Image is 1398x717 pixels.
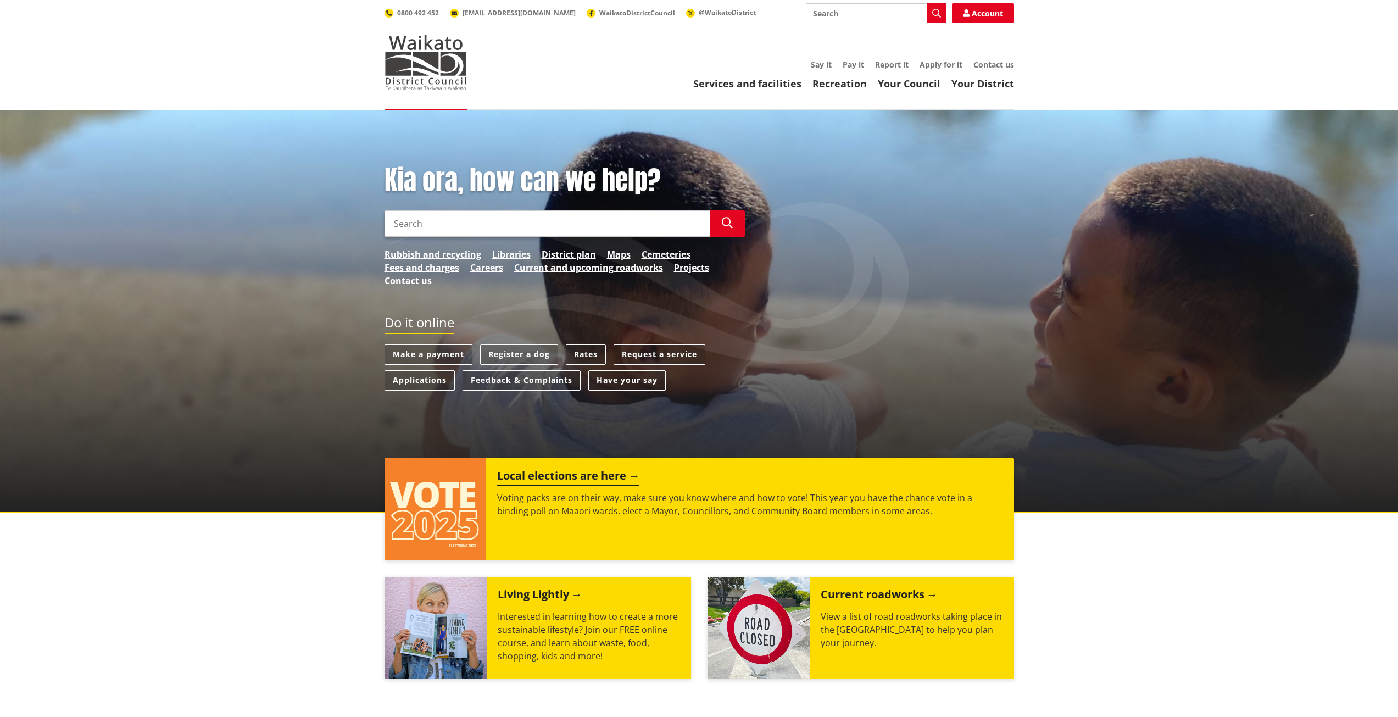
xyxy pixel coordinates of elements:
a: @WaikatoDistrict [686,8,756,17]
a: Applications [385,370,455,391]
a: WaikatoDistrictCouncil [587,8,675,18]
span: @WaikatoDistrict [699,8,756,17]
a: Request a service [614,344,705,365]
a: Services and facilities [693,77,801,90]
a: Rubbish and recycling [385,248,481,261]
a: Say it [811,59,832,70]
a: Recreation [812,77,867,90]
p: Voting packs are on their way, make sure you know where and how to vote! This year you have the c... [497,491,1002,518]
p: Interested in learning how to create a more sustainable lifestyle? Join our FREE online course, a... [498,610,680,663]
h2: Do it online [385,315,454,334]
span: 0800 492 452 [397,8,439,18]
span: [EMAIL_ADDRESS][DOMAIN_NAME] [463,8,576,18]
a: Local elections are here Voting packs are on their way, make sure you know where and how to vote!... [385,458,1014,560]
a: Rates [566,344,606,365]
a: Your District [951,77,1014,90]
a: Projects [674,261,709,274]
input: Search input [806,3,946,23]
a: Libraries [492,248,531,261]
a: Living Lightly Interested in learning how to create a more sustainable lifestyle? Join our FREE o... [385,577,691,679]
a: Contact us [385,274,432,287]
a: Apply for it [920,59,962,70]
a: Contact us [973,59,1014,70]
p: View a list of road roadworks taking place in the [GEOGRAPHIC_DATA] to help you plan your journey. [821,610,1003,649]
a: [EMAIL_ADDRESS][DOMAIN_NAME] [450,8,576,18]
a: 0800 492 452 [385,8,439,18]
a: Feedback & Complaints [463,370,581,391]
a: Account [952,3,1014,23]
a: Register a dog [480,344,558,365]
img: Vote 2025 [385,458,487,560]
span: WaikatoDistrictCouncil [599,8,675,18]
a: Pay it [843,59,864,70]
img: Road closed sign [708,577,810,679]
a: Cemeteries [642,248,690,261]
a: Current roadworks View a list of road roadworks taking place in the [GEOGRAPHIC_DATA] to help you... [708,577,1014,679]
img: Mainstream Green Workshop Series [385,577,487,679]
img: Waikato District Council - Te Kaunihera aa Takiwaa o Waikato [385,35,467,90]
input: Search input [385,210,710,237]
a: Make a payment [385,344,472,365]
a: Have your say [588,370,666,391]
a: Fees and charges [385,261,459,274]
a: Careers [470,261,503,274]
h1: Kia ora, how can we help? [385,165,745,197]
a: Your Council [878,77,940,90]
h2: Current roadworks [821,588,938,604]
h2: Local elections are here [497,469,639,486]
a: District plan [542,248,596,261]
h2: Living Lightly [498,588,582,604]
a: Maps [607,248,631,261]
a: Report it [875,59,909,70]
a: Current and upcoming roadworks [514,261,663,274]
